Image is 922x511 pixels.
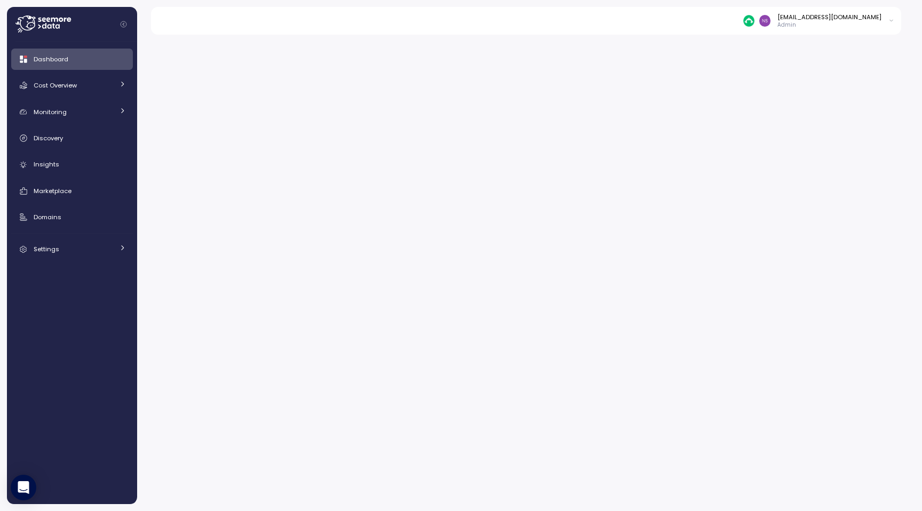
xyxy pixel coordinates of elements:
a: Settings [11,238,133,260]
div: Open Intercom Messenger [11,475,36,500]
a: Marketplace [11,180,133,202]
div: [EMAIL_ADDRESS][DOMAIN_NAME] [777,13,881,21]
a: Domains [11,206,133,228]
span: Insights [34,160,59,169]
span: Cost Overview [34,81,77,90]
a: Cost Overview [11,75,133,96]
p: Admin [777,21,881,29]
img: d8f3371d50c36e321b0eb15bc94ec64c [759,15,770,26]
a: Insights [11,154,133,175]
span: Dashboard [34,55,68,63]
span: Discovery [34,134,63,142]
a: Discovery [11,127,133,149]
a: Monitoring [11,101,133,123]
span: Settings [34,245,59,253]
button: Collapse navigation [117,20,130,28]
img: 687cba7b7af778e9efcde14e.PNG [743,15,754,26]
span: Domains [34,213,61,221]
span: Monitoring [34,108,67,116]
a: Dashboard [11,49,133,70]
span: Marketplace [34,187,71,195]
